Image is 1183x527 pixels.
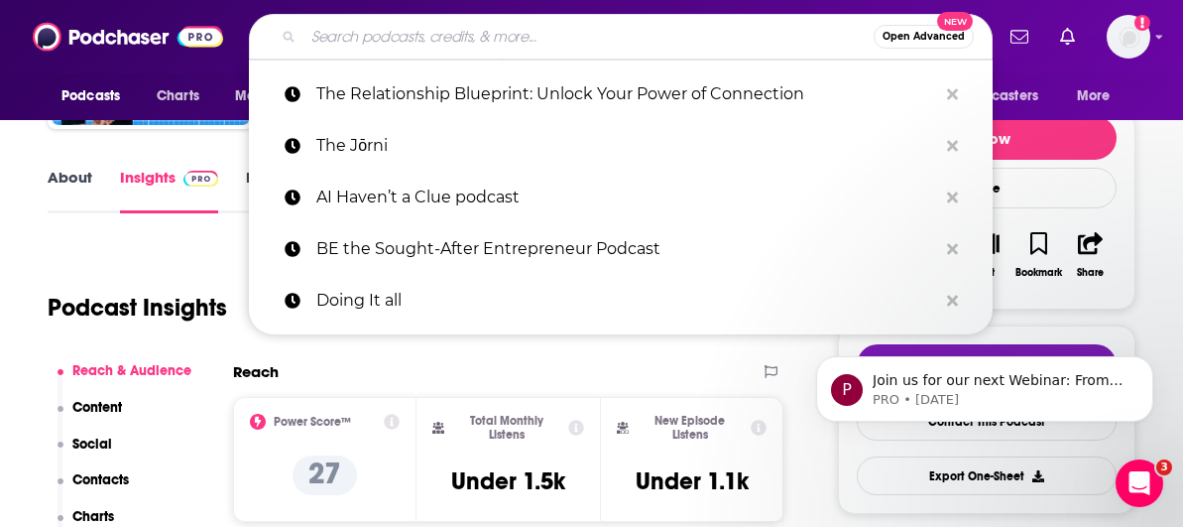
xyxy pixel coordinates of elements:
img: User Profile [1107,15,1150,59]
p: Charts [72,508,114,525]
button: open menu [221,77,331,115]
a: The Jōrni [249,120,993,172]
a: AI Haven’t a Clue podcast [249,172,993,223]
div: Bookmark [1015,267,1062,279]
p: Social [72,436,112,453]
img: Podchaser Pro [183,171,218,187]
a: About [48,168,92,213]
h1: Podcast Insights [48,293,227,323]
span: Logged in as KTMSseat4 [1107,15,1150,59]
h3: Under 1.5k [451,466,565,496]
p: Content [72,399,122,416]
a: The Relationship Blueprint: Unlock Your Power of Connection [249,68,993,120]
iframe: Intercom notifications message [786,315,1183,454]
button: Reach & Audience [58,362,192,399]
button: Share [1065,219,1117,291]
div: Search podcasts, credits, & more... [249,14,993,60]
p: AI Haven’t a Clue podcast [316,172,937,223]
button: open menu [1063,77,1135,115]
button: open menu [48,77,146,115]
button: Content [58,399,123,436]
span: Podcasts [61,82,120,110]
div: Share [1077,267,1104,279]
a: BE the Sought-After Entrepreneur Podcast [249,223,993,275]
h3: Under 1.1k [636,466,749,496]
p: Contacts [72,471,129,488]
iframe: Intercom live chat [1116,460,1163,507]
p: BE the Sought-After Entrepreneur Podcast [316,223,937,275]
p: Doing It all [316,275,937,327]
h2: Total Monthly Listens [452,414,560,442]
h2: Power Score™ [274,415,351,429]
input: Search podcasts, credits, & more... [303,21,874,53]
a: Episodes36 [246,168,338,213]
button: Export One-Sheet [857,457,1117,495]
span: Charts [157,82,199,110]
p: Reach & Audience [72,362,191,379]
img: Podchaser - Follow, Share and Rate Podcasts [33,18,223,56]
button: Contacts [58,471,130,508]
p: The Relationship Blueprint: Unlock Your Power of Connection [316,68,937,120]
a: InsightsPodchaser Pro [120,168,218,213]
a: Show notifications dropdown [1003,20,1036,54]
button: Show profile menu [1107,15,1150,59]
span: Open Advanced [883,32,965,42]
p: Message from PRO, sent 33w ago [86,76,342,94]
span: New [937,12,973,31]
span: 3 [1156,460,1172,475]
button: Social [58,436,113,472]
p: 27 [293,456,357,495]
svg: Add a profile image [1134,15,1150,31]
a: Doing It all [249,275,993,327]
span: Monitoring [235,82,305,110]
p: The Jōrni [316,120,937,172]
button: Bookmark [1012,219,1064,291]
h2: Reach [233,362,279,381]
button: Open AdvancedNew [874,25,974,49]
a: Show notifications dropdown [1052,20,1083,54]
a: Charts [144,77,211,115]
button: open menu [930,77,1067,115]
span: More [1077,82,1111,110]
h2: New Episode Listens [637,414,743,442]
